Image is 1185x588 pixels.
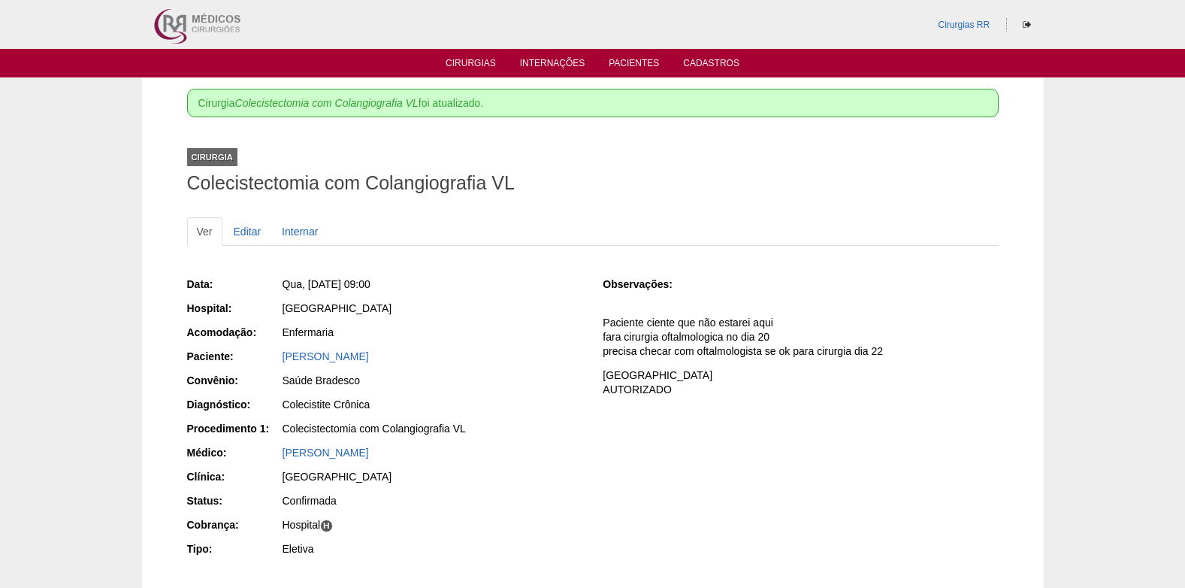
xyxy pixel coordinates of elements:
[187,493,281,508] div: Status:
[187,349,281,364] div: Paciente:
[224,217,271,246] a: Editar
[938,20,990,30] a: Cirurgias RR
[1023,20,1031,29] i: Sair
[283,517,582,532] div: Hospital
[272,217,328,246] a: Internar
[283,469,582,484] div: [GEOGRAPHIC_DATA]
[520,58,585,73] a: Internações
[283,301,582,316] div: [GEOGRAPHIC_DATA]
[187,301,281,316] div: Hospital:
[187,89,999,117] div: Cirurgia foi atualizado.
[603,316,998,359] p: Paciente ciente que não estarei aqui fara cirurgia oftalmologica no dia 20 precisa checar com oft...
[283,447,369,459] a: [PERSON_NAME]
[187,469,281,484] div: Clínica:
[603,368,998,397] p: [GEOGRAPHIC_DATA] AUTORIZADO
[187,277,281,292] div: Data:
[187,373,281,388] div: Convênio:
[609,58,659,73] a: Pacientes
[446,58,496,73] a: Cirurgias
[283,373,582,388] div: Saúde Bradesco
[187,541,281,556] div: Tipo:
[187,325,281,340] div: Acomodação:
[320,520,333,532] span: H
[603,277,697,292] div: Observações:
[187,421,281,436] div: Procedimento 1:
[235,97,419,109] em: Colecistectomia com Colangiografia VL
[283,421,582,436] div: Colecistectomia com Colangiografia VL
[283,493,582,508] div: Confirmada
[187,397,281,412] div: Diagnóstico:
[283,325,582,340] div: Enfermaria
[187,445,281,460] div: Médico:
[683,58,739,73] a: Cadastros
[283,397,582,412] div: Colecistite Crônica
[187,517,281,532] div: Cobrança:
[283,350,369,362] a: [PERSON_NAME]
[283,541,582,556] div: Eletiva
[187,174,999,192] h1: Colecistectomia com Colangiografia VL
[283,278,370,290] span: Qua, [DATE] 09:00
[187,217,222,246] a: Ver
[187,148,237,166] div: Cirurgia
